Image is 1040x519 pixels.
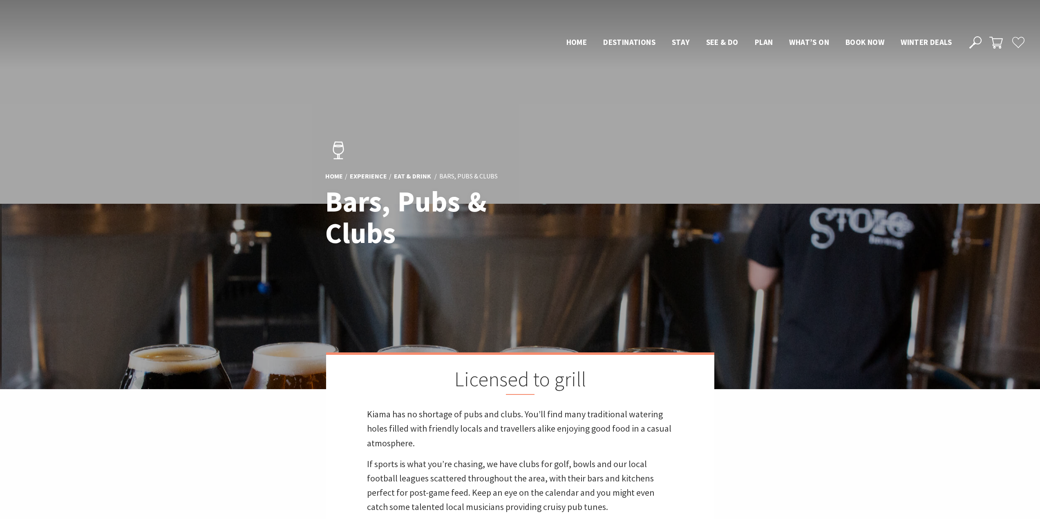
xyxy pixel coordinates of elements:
p: If sports is what you’re chasing, we have clubs for golf, bowls and our local football leagues sc... [367,457,673,515]
span: What’s On [789,37,829,47]
nav: Main Menu [558,36,960,49]
span: Book now [845,37,884,47]
span: Winter Deals [901,37,952,47]
span: Stay [672,37,690,47]
p: Kiama has no shortage of pubs and clubs. You’ll find many traditional watering holes filled with ... [367,407,673,450]
span: Plan [755,37,773,47]
span: See & Do [706,37,738,47]
h1: Bars, Pubs & Clubs [325,186,556,249]
a: Home [325,172,343,181]
li: Bars, Pubs & Clubs [439,171,498,182]
h2: Licensed to grill [367,367,673,395]
a: Experience [350,172,387,181]
a: Eat & Drink [394,172,431,181]
span: Home [566,37,587,47]
span: Destinations [603,37,655,47]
